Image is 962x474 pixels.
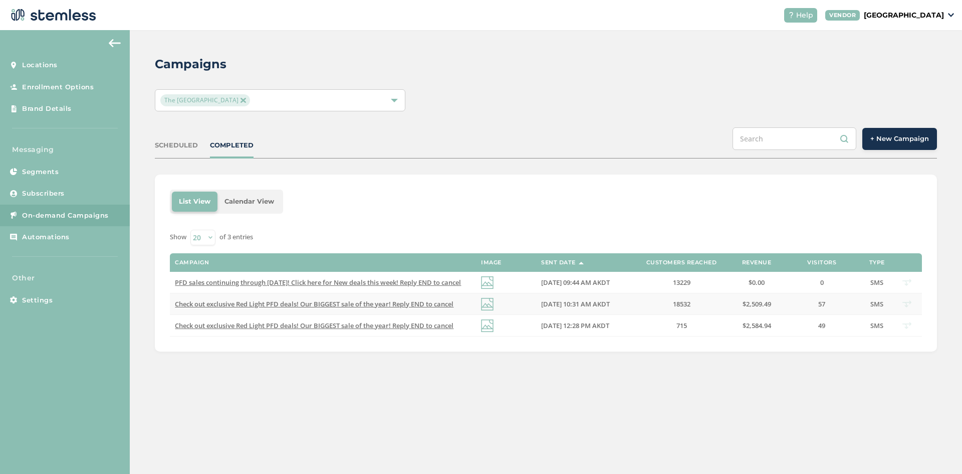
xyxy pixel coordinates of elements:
label: $0.00 [737,278,777,287]
span: 715 [676,321,687,330]
div: VENDOR [825,10,860,21]
span: Brand Details [22,104,72,114]
span: Automations [22,232,70,242]
img: icon-help-white-03924b79.svg [788,12,794,18]
span: 18532 [673,299,690,308]
span: + New Campaign [870,134,929,144]
span: PFD sales continuing through [DATE]! Click here for New deals this week! Reply END to cancel [175,278,461,287]
label: Check out exclusive Red Light PFD deals! Our BIGGEST sale of the year! Reply END to cancel [175,322,471,330]
label: Type [869,259,885,266]
span: Help [796,10,813,21]
button: + New Campaign [862,128,937,150]
span: Settings [22,295,53,305]
span: [DATE] 10:31 AM AKDT [541,299,610,308]
div: COMPLETED [210,140,254,150]
label: 57 [787,300,857,308]
li: Calendar View [217,192,281,212]
p: [GEOGRAPHIC_DATA] [864,10,944,21]
span: [DATE] 09:44 AM AKDT [541,278,610,287]
label: $2,584.94 [737,322,777,330]
span: 13229 [673,278,690,287]
label: SMS [867,278,887,287]
label: PFD sales continuing through Friday! Click here for New deals this week! Reply END to cancel [175,278,471,287]
span: The [GEOGRAPHIC_DATA] [160,94,250,106]
label: $2,509.49 [737,300,777,308]
iframe: Chat Widget [912,426,962,474]
label: 0 [787,278,857,287]
span: Locations [22,60,58,70]
label: Show [170,232,186,242]
span: Segments [22,167,59,177]
label: 715 [636,322,727,330]
label: SMS [867,322,887,330]
span: Check out exclusive Red Light PFD deals! Our BIGGEST sale of the year! Reply END to cancel [175,299,453,308]
h2: Campaigns [155,55,226,73]
img: icon-img-d887fa0c.svg [481,276,494,289]
span: Subscribers [22,189,65,199]
div: SCHEDULED [155,140,198,150]
input: Search [733,127,856,150]
span: 57 [818,299,825,308]
img: icon_down-arrow-small-66adaf34.svg [948,13,954,17]
span: SMS [870,321,883,330]
span: Check out exclusive Red Light PFD deals! Our BIGGEST sale of the year! Reply END to cancel [175,321,453,330]
label: 10/06/2025 09:44 AM AKDT [541,278,626,287]
label: Campaign [175,259,209,266]
span: 49 [818,321,825,330]
img: icon-arrow-back-accent-c549486e.svg [109,39,121,47]
label: 49 [787,322,857,330]
label: 13229 [636,278,727,287]
span: On-demand Campaigns [22,211,109,221]
img: logo-dark-0685b13c.svg [8,5,96,25]
span: Enrollment Options [22,82,94,92]
img: icon-img-d887fa0c.svg [481,320,494,332]
label: 10/01/2025 12:28 PM AKDT [541,322,626,330]
label: 10/02/2025 10:31 AM AKDT [541,300,626,308]
label: SMS [867,300,887,308]
img: icon-img-d887fa0c.svg [481,298,494,310]
li: List View [172,192,217,212]
span: SMS [870,299,883,308]
span: $0.00 [749,278,765,287]
label: Customers Reached [646,259,717,266]
span: $2,509.49 [743,299,771,308]
span: 0 [820,278,824,287]
label: Sent Date [541,259,576,266]
img: icon-sort-1e1d7615.svg [579,262,584,264]
img: icon-close-accent-8a337256.svg [241,98,246,103]
span: [DATE] 12:28 PM AKDT [541,321,609,330]
label: Revenue [742,259,772,266]
span: SMS [870,278,883,287]
label: of 3 entries [219,232,253,242]
label: Image [481,259,502,266]
span: $2,584.94 [743,321,771,330]
label: Visitors [807,259,836,266]
label: 18532 [636,300,727,308]
label: Check out exclusive Red Light PFD deals! Our BIGGEST sale of the year! Reply END to cancel [175,300,471,308]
